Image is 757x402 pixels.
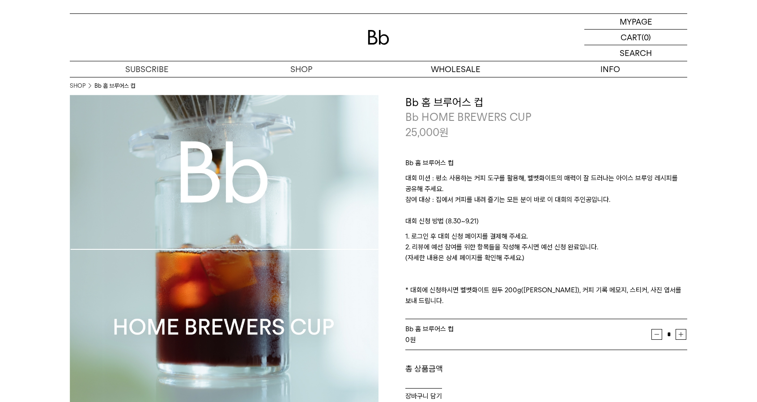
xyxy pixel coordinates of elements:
[405,95,687,110] h3: Bb 홈 브루어스 컵
[620,45,652,61] p: SEARCH
[584,14,687,30] a: MYPAGE
[584,30,687,45] a: CART (0)
[378,61,533,77] p: WHOLESALE
[405,364,546,374] dt: 총 상품금액
[70,81,85,90] a: SHOP
[405,110,687,125] p: Bb HOME BREWERS CUP
[439,126,449,139] span: 원
[405,231,687,306] p: 1. 로그인 후 대회 신청 페이지를 결제해 주세요. 2. 리뷰에 예선 참여를 위한 항목들을 작성해 주시면 예선 신청 완료입니다. (자세한 내용은 상세 페이지를 확인해 주세요....
[70,61,224,77] a: SUBSCRIBE
[651,329,662,340] button: 감소
[621,30,642,45] p: CART
[405,158,687,173] p: Bb 홈 브루어스 컵
[405,125,449,140] p: 25,000
[405,336,410,344] strong: 0
[676,329,686,340] button: 증가
[620,14,652,29] p: MYPAGE
[368,30,389,45] img: 로고
[224,61,378,77] a: SHOP
[405,325,454,333] span: Bb 홈 브루어스 컵
[405,216,687,231] p: 대회 신청 방법 (8.30~9.21)
[533,61,687,77] p: INFO
[94,81,135,90] li: Bb 홈 브루어스 컵
[405,334,651,345] div: 원
[405,173,687,216] p: 대회 미션 : 평소 사용하는 커피 도구를 활용해, 벨벳화이트의 매력이 잘 드러나는 아이스 브루잉 레시피를 공유해 주세요. 참여 대상 : 집에서 커피를 내려 즐기는 모든 분이 ...
[642,30,651,45] p: (0)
